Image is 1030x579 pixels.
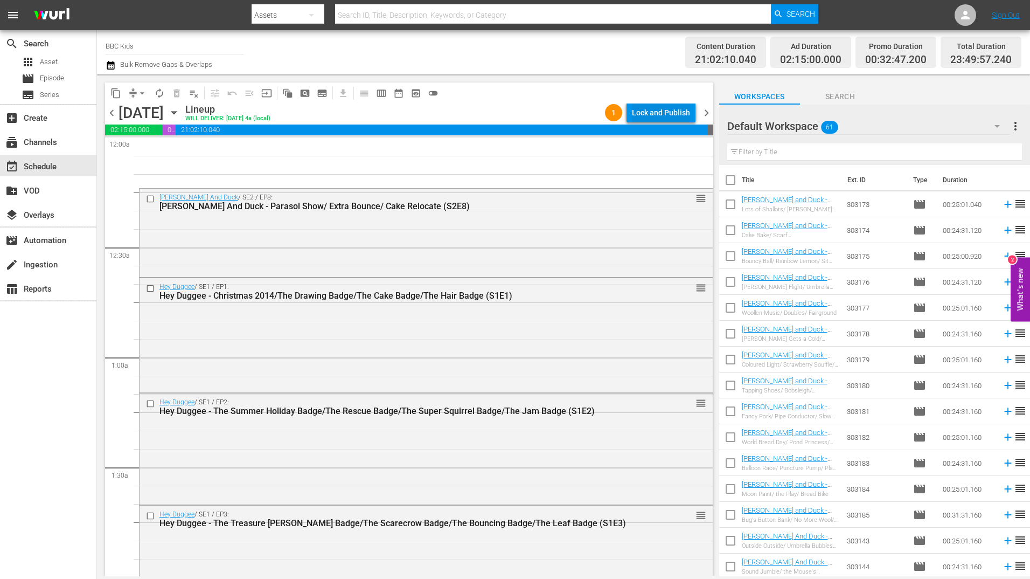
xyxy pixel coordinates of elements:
[742,403,832,427] a: [PERSON_NAME] and Duck - Fancy Park/ Pipe Conductor/ Slow Quest (S1E9)
[1002,250,1014,262] svg: Add to Schedule
[742,206,839,213] div: Lots of Shallots/ [PERSON_NAME] and [PERSON_NAME] and the Penguins/ Cheer Up Donkey
[938,450,998,476] td: 00:24:31.160
[5,184,18,197] span: VOD
[950,39,1012,54] div: Total Duration
[938,502,998,528] td: 00:31:31.160
[1002,405,1014,417] svg: Add to Schedule
[695,397,706,408] button: reorder
[742,165,841,195] th: Title
[742,258,839,265] div: Bouncy Ball/ Rainbow Lemon/ Sit Shop
[1011,258,1030,322] button: Open Feedback Widget
[119,60,212,68] span: Bulk Remove Gaps & Overlaps
[22,72,34,85] span: Episode
[913,327,926,340] span: Episode
[1002,431,1014,443] svg: Add to Schedule
[203,82,224,104] span: Customize Events
[742,325,833,357] a: [PERSON_NAME] and Duck - [PERSON_NAME] Gets a Cold/ Ribbon Sisters/ Stargazing (S1E6)
[40,89,59,100] span: Series
[742,299,832,323] a: [PERSON_NAME] and Duck - Woollen Music/ Doubles/ Fairground (S1E5)
[1002,198,1014,210] svg: Add to Schedule
[843,321,909,347] td: 303178
[843,502,909,528] td: 303185
[800,90,881,104] span: Search
[695,282,706,293] button: reorder
[300,88,310,99] span: pageview_outlined
[224,85,241,102] span: Revert to Primary Episode
[1014,197,1027,210] span: reorder
[913,224,926,237] span: Episode
[1014,327,1027,340] span: reorder
[843,528,909,554] td: 303143
[843,398,909,424] td: 303181
[154,88,165,99] span: autorenew_outlined
[159,194,238,201] a: [PERSON_NAME] And Duck
[727,111,1010,141] div: Default Workspace
[913,482,926,495] span: Episode
[1008,256,1017,264] div: 2
[1014,560,1027,573] span: reorder
[5,234,18,247] span: Automation
[742,429,832,461] a: [PERSON_NAME] and Duck - World Bread Day/ Pond Princess/ Scared of Stairs (S1E10)
[719,90,800,104] span: Workspaces
[742,273,832,306] a: [PERSON_NAME] and Duck - [PERSON_NAME] Flight/ Umbrella and the Rain/ Big Shop (S1E4)
[1014,534,1027,547] span: reorder
[105,106,119,120] span: chevron_left
[376,88,387,99] span: calendar_view_week_outlined
[40,57,58,67] span: Asset
[865,39,927,54] div: Promo Duration
[938,373,998,398] td: 00:24:31.160
[424,85,442,102] span: 24 hours Lineup View is OFF
[159,194,652,211] div: / SE2 / EP8:
[938,269,998,295] td: 00:24:31.120
[913,431,926,444] span: Episode
[742,196,832,244] a: [PERSON_NAME] and Duck - Lots of Shallots/ [PERSON_NAME] and [PERSON_NAME] and the Penguins/ Chee...
[124,85,151,102] span: Remove Gaps & Overlaps
[938,424,998,450] td: 00:25:01.160
[1014,404,1027,417] span: reorder
[1002,483,1014,495] svg: Add to Schedule
[1002,561,1014,573] svg: Add to Schedule
[1002,328,1014,340] svg: Add to Schedule
[1014,353,1027,366] span: reorder
[159,406,652,416] div: Hey Duggee - The Summer Holiday Badge/The Rescue Badge/The Super Squirrel Badge/The Jam Badge (S1E2)
[771,4,818,24] button: Search
[168,85,185,102] span: Select an event to delete
[913,250,926,263] span: Episode
[1014,482,1027,495] span: reorder
[390,85,407,102] span: Month Calendar View
[742,222,832,254] a: [PERSON_NAME] and Duck - Cake Bake/ Scarf [DEMOGRAPHIC_DATA]'s House/ Robot Juice (S1E2)
[5,37,18,50] span: Search
[695,282,706,294] span: reorder
[393,88,404,99] span: date_range_outlined
[742,506,832,539] a: [PERSON_NAME] and Duck - Bug's Button Bank/ No More Wool/ Octagon Club/ Petal Light Picking (S1E13)
[1009,113,1022,139] button: more_vert
[162,125,176,135] span: 00:32:47.200
[938,476,998,502] td: 00:25:01.160
[742,516,839,523] div: Bug's Button Bank/ No More Wool/ Octagon Club/ Petal Light Picking
[695,509,706,520] button: reorder
[110,88,121,99] span: content_copy
[26,3,78,28] img: ans4CAIJ8jUAAAAAAAAAAAAAAAAAAAAAAAAgQb4GAAAAAAAAAAAAAAAAAAAAAAAAJMjXAAAAAAAAAAAAAAAAAAAAAAAAgAT5G...
[5,112,18,125] span: Create
[938,243,998,269] td: 00:25:00.920
[695,509,706,521] span: reorder
[742,491,839,498] div: Moon Paint/ the Play/ Bread Bike
[159,398,194,406] a: Hey Duggee
[1014,456,1027,469] span: reorder
[107,85,124,102] span: Copy Lineup
[742,532,832,556] a: [PERSON_NAME] And Duck - Outside Outside/ Umbrella Bubbles/ Cloud Tower (S2E1)
[5,160,18,173] span: Schedule
[913,534,926,547] span: Episode
[938,528,998,554] td: 00:25:01.160
[695,54,756,66] span: 21:02:10.040
[843,295,909,321] td: 303177
[159,518,652,528] div: Hey Duggee - The Treasure [PERSON_NAME] Badge/The Scarecrow Badge/The Bouncing Badge/The Leaf Bad...
[913,301,926,314] span: Episode
[317,88,328,99] span: subtitles_outlined
[632,103,690,122] div: Lock and Publish
[695,397,706,409] span: reorder
[742,351,832,375] a: [PERSON_NAME] and Duck - Coloured Light/ Strawberry Souffle/ Camera (S1E7)
[410,88,421,99] span: preview_outlined
[938,398,998,424] td: 00:24:31.160
[695,192,706,203] button: reorder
